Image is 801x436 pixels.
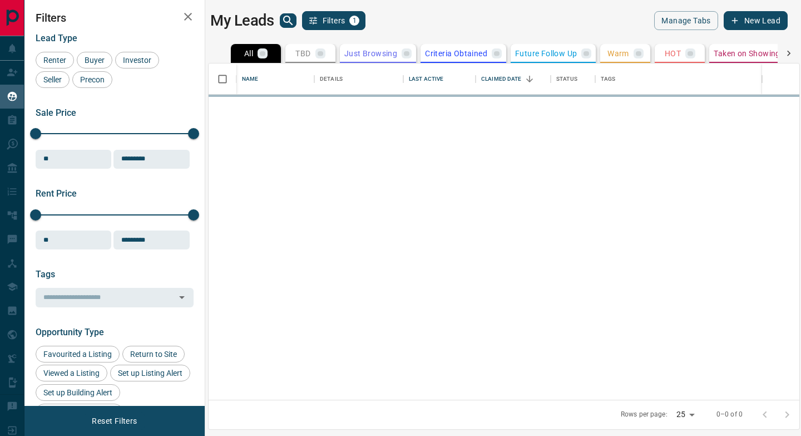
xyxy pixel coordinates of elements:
button: search button [280,13,296,28]
div: Viewed a Listing [36,365,107,381]
span: Rent Price [36,188,77,199]
button: Manage Tabs [654,11,718,30]
span: Precon [76,75,108,84]
span: Set up Building Alert [39,388,116,397]
h2: Filters [36,11,194,25]
div: Tags [601,63,616,95]
div: Details [314,63,403,95]
span: Set up Listing Alert [114,369,186,378]
div: Return to Site [122,346,185,362]
div: Claimed Date [481,63,522,95]
button: Filters1 [302,11,366,30]
div: Name [242,63,259,95]
span: Buyer [81,56,108,65]
div: Claimed Date [476,63,551,95]
div: Status [551,63,595,95]
span: Opportunity Type [36,327,104,337]
button: New Lead [724,11,788,30]
button: Reset Filters [85,411,144,430]
div: Investor [115,52,159,68]
p: 0–0 of 0 [716,410,743,419]
div: Favourited a Listing [36,346,120,362]
span: 1 [350,17,358,25]
div: Tags [595,63,762,95]
span: Renter [39,56,70,65]
div: Buyer [77,52,112,68]
span: Viewed a Listing [39,369,103,378]
div: Last Active [409,63,443,95]
p: Warm [607,50,629,57]
span: Seller [39,75,66,84]
span: Tags [36,269,55,280]
div: Last Active [403,63,476,95]
p: Criteria Obtained [425,50,487,57]
span: Sale Price [36,107,76,118]
div: Precon [72,71,112,88]
span: Favourited a Listing [39,350,116,359]
span: Return to Site [126,350,181,359]
div: Set up Building Alert [36,384,120,401]
div: 25 [672,406,699,423]
p: Rows per page: [621,410,667,419]
div: Name [236,63,314,95]
div: Details [320,63,343,95]
span: Investor [119,56,155,65]
div: Status [556,63,577,95]
p: HOT [665,50,681,57]
div: Seller [36,71,70,88]
p: Future Follow Up [515,50,577,57]
span: Lead Type [36,33,77,43]
p: All [244,50,253,57]
p: Just Browsing [344,50,397,57]
div: Set up Listing Alert [110,365,190,381]
div: Renter [36,52,74,68]
p: Taken on Showings [714,50,784,57]
p: TBD [295,50,310,57]
h1: My Leads [210,12,274,30]
button: Open [174,290,190,305]
button: Sort [522,71,537,87]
